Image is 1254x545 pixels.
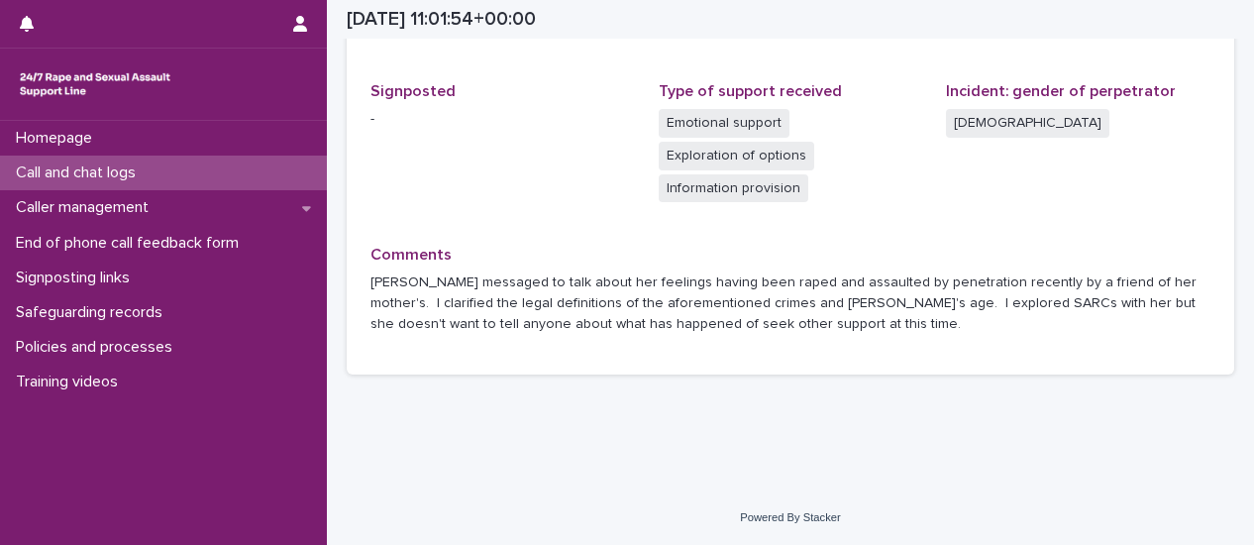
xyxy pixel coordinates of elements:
[8,198,164,217] p: Caller management
[370,83,456,99] span: Signposted
[347,8,536,31] h2: [DATE] 11:01:54+00:00
[8,269,146,287] p: Signposting links
[659,142,814,170] span: Exploration of options
[946,109,1109,138] span: [DEMOGRAPHIC_DATA]
[370,109,635,130] p: -
[659,174,808,203] span: Information provision
[370,247,452,263] span: Comments
[946,83,1176,99] span: Incident: gender of perpetrator
[370,272,1210,334] p: [PERSON_NAME] messaged to talk about her feelings having been raped and assaulted by penetration ...
[16,64,174,104] img: rhQMoQhaT3yELyF149Cw
[8,163,152,182] p: Call and chat logs
[740,511,840,523] a: Powered By Stacker
[8,234,255,253] p: End of phone call feedback form
[8,303,178,322] p: Safeguarding records
[8,338,188,357] p: Policies and processes
[659,109,789,138] span: Emotional support
[8,129,108,148] p: Homepage
[8,373,134,391] p: Training videos
[659,83,842,99] span: Type of support received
